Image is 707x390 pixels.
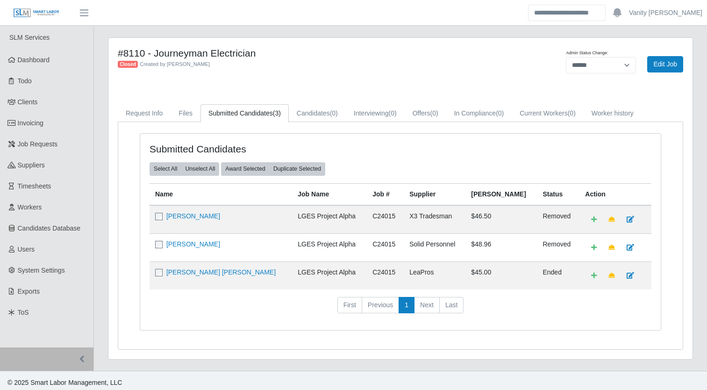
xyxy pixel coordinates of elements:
[647,56,683,72] a: Edit Job
[367,233,404,261] td: C24015
[221,162,325,175] div: bulk actions
[346,104,405,123] a: Interviewing
[292,205,367,234] td: LGES Project Alpha
[18,182,51,190] span: Timesheets
[18,119,43,127] span: Invoicing
[18,246,35,253] span: Users
[430,109,438,117] span: (0)
[200,104,289,123] a: Submitted Candidates
[465,205,537,234] td: $46.50
[465,261,537,289] td: $45.00
[150,143,350,155] h4: Submitted Candidates
[166,212,220,220] a: [PERSON_NAME]
[150,183,292,205] th: Name
[118,61,138,68] span: Closed
[512,104,584,123] a: Current Workers
[18,140,58,148] span: Job Requests
[166,268,276,276] a: [PERSON_NAME] [PERSON_NAME]
[18,77,32,85] span: Todo
[118,104,171,123] a: Request Info
[221,162,270,175] button: Award Selected
[18,203,42,211] span: Workers
[465,233,537,261] td: $48.96
[579,183,651,205] th: Action
[166,240,220,248] a: [PERSON_NAME]
[585,211,603,228] a: Add Default Cost Code
[585,239,603,256] a: Add Default Cost Code
[602,267,621,284] a: Make Team Lead
[140,61,210,67] span: Created by [PERSON_NAME]
[150,297,651,321] nav: pagination
[399,297,414,314] a: 1
[602,239,621,256] a: Make Team Lead
[18,161,45,169] span: Suppliers
[568,109,576,117] span: (0)
[118,47,442,59] h4: #8110 - Journeyman Electrician
[405,104,446,123] a: Offers
[537,205,579,234] td: removed
[537,233,579,261] td: removed
[585,267,603,284] a: Add Default Cost Code
[7,379,122,386] span: © 2025 Smart Labor Management, LLC
[629,8,702,18] a: Vanity [PERSON_NAME]
[389,109,397,117] span: (0)
[537,261,579,289] td: ended
[446,104,512,123] a: In Compliance
[537,183,579,205] th: Status
[367,183,404,205] th: Job #
[269,162,325,175] button: Duplicate Selected
[181,162,219,175] button: Unselect All
[367,261,404,289] td: C24015
[465,183,537,205] th: [PERSON_NAME]
[289,104,346,123] a: Candidates
[150,162,181,175] button: Select All
[18,288,40,295] span: Exports
[18,56,50,64] span: Dashboard
[496,109,504,117] span: (0)
[150,162,219,175] div: bulk actions
[292,233,367,261] td: LGES Project Alpha
[292,183,367,205] th: Job Name
[13,8,60,18] img: SLM Logo
[330,109,338,117] span: (0)
[171,104,200,123] a: Files
[404,183,465,205] th: Supplier
[273,109,281,117] span: (3)
[9,34,50,41] span: SLM Services
[292,261,367,289] td: LGES Project Alpha
[404,261,465,289] td: LeaPros
[404,205,465,234] td: X3 Tradesman
[18,224,81,232] span: Candidates Database
[367,205,404,234] td: C24015
[528,5,606,21] input: Search
[566,50,608,57] label: Admin Status Change:
[602,211,621,228] a: Make Team Lead
[18,309,29,316] span: ToS
[18,98,38,106] span: Clients
[584,104,642,123] a: Worker history
[18,267,65,274] span: System Settings
[404,233,465,261] td: Solid Personnel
